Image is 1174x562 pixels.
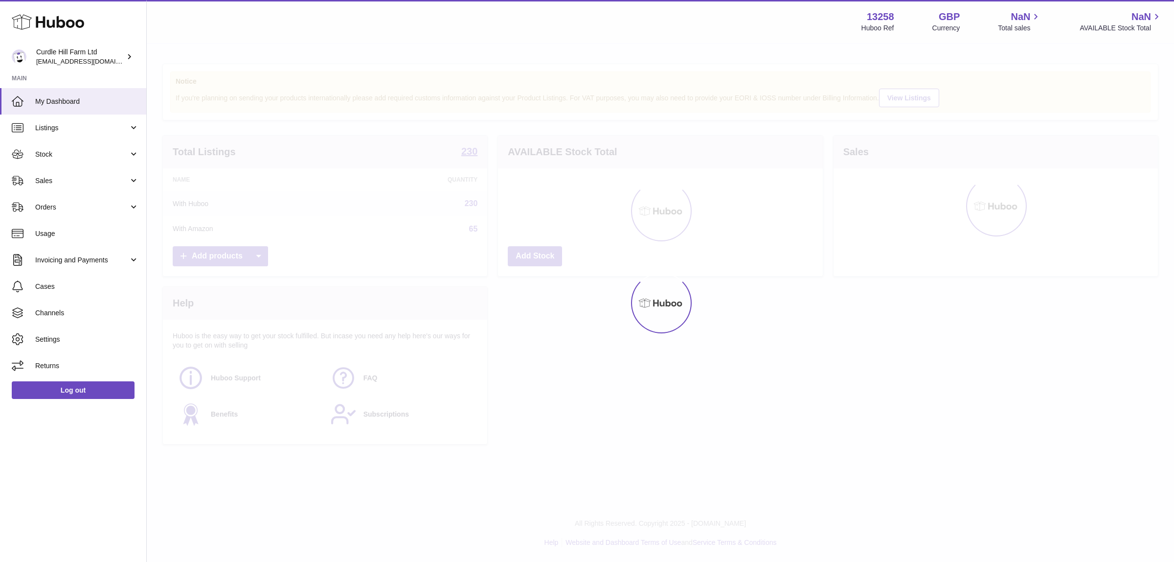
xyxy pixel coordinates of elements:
[1080,23,1162,33] span: AVAILABLE Stock Total
[1131,10,1151,23] span: NaN
[998,10,1041,33] a: NaN Total sales
[1080,10,1162,33] a: NaN AVAILABLE Stock Total
[36,47,124,66] div: Curdle Hill Farm Ltd
[861,23,894,33] div: Huboo Ref
[867,10,894,23] strong: 13258
[12,381,135,399] a: Log out
[35,282,139,291] span: Cases
[36,57,144,65] span: [EMAIL_ADDRESS][DOMAIN_NAME]
[35,256,129,265] span: Invoicing and Payments
[12,49,26,64] img: internalAdmin-13258@internal.huboo.com
[1011,10,1030,23] span: NaN
[932,23,960,33] div: Currency
[35,123,129,133] span: Listings
[35,176,129,186] span: Sales
[35,229,139,238] span: Usage
[35,361,139,371] span: Returns
[35,97,139,106] span: My Dashboard
[939,10,960,23] strong: GBP
[35,308,139,318] span: Channels
[35,150,129,159] span: Stock
[35,335,139,344] span: Settings
[998,23,1041,33] span: Total sales
[35,203,129,212] span: Orders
